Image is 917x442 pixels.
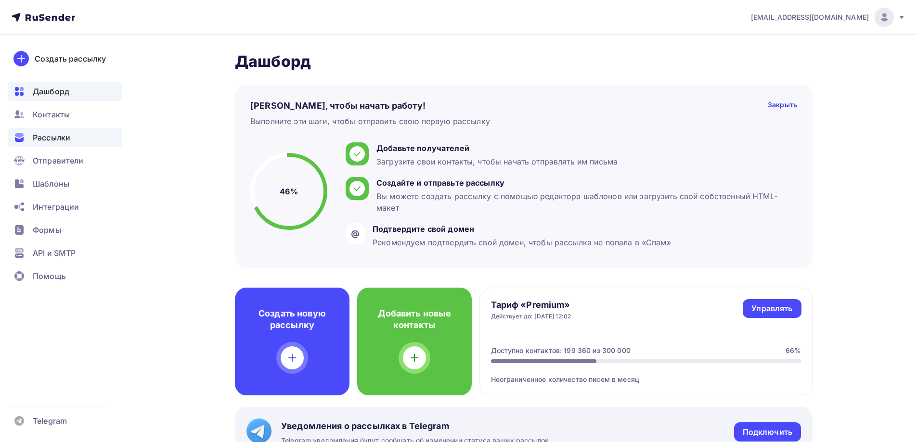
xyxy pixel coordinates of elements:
a: [EMAIL_ADDRESS][DOMAIN_NAME] [751,8,905,27]
div: Неограниченное количество писем в месяц [491,363,801,384]
div: Закрыть [768,100,797,112]
span: Формы [33,224,61,236]
h2: Дашборд [235,52,813,71]
span: Отправители [33,155,84,166]
div: Загрузите свои контакты, чтобы начать отправлять им письма [376,156,618,167]
a: Формы [8,220,122,240]
div: Доступно контактов: 199 360 из 300 000 [491,346,631,355]
span: Интеграции [33,201,79,213]
div: Управлять [751,303,792,314]
span: Шаблоны [33,178,69,189]
a: Отправители [8,151,122,170]
h4: [PERSON_NAME], чтобы начать работу! [250,100,426,112]
h4: Создать новую рассылку [250,308,334,331]
div: 66% [786,346,801,355]
a: Шаблоны [8,174,122,193]
span: Контакты [33,109,70,120]
a: Управлять [743,299,801,318]
div: Создайте и отправьте рассылку [376,177,792,189]
h4: Добавить новые контакты [373,308,456,331]
a: Рассылки [8,128,122,147]
div: Выполните эти шаги, чтобы отправить свою первую рассылку [250,115,490,127]
div: Вы можете создать рассылку с помощью редактора шаблонов или загрузить свой собственный HTML-макет [376,190,792,214]
div: Подтвердите свой домен [373,223,671,235]
h5: 46% [280,186,297,197]
span: [EMAIL_ADDRESS][DOMAIN_NAME] [751,13,869,22]
span: Рассылки [33,132,70,143]
span: Telegram [33,415,67,427]
span: Уведомления о рассылках в Telegram [281,420,551,432]
div: Действует до: [DATE] 12:02 [491,313,571,320]
div: Добавьте получателей [376,142,618,154]
span: API и SMTP [33,247,76,259]
h4: Тариф «Premium» [491,299,571,311]
div: Подключить [743,427,792,438]
span: Дашборд [33,86,69,97]
a: Контакты [8,105,122,124]
a: Дашборд [8,82,122,101]
div: Рекомендуем подтвердить свой домен, чтобы рассылка не попала в «Спам» [373,237,671,248]
div: Создать рассылку [35,53,106,64]
span: Помощь [33,270,66,282]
